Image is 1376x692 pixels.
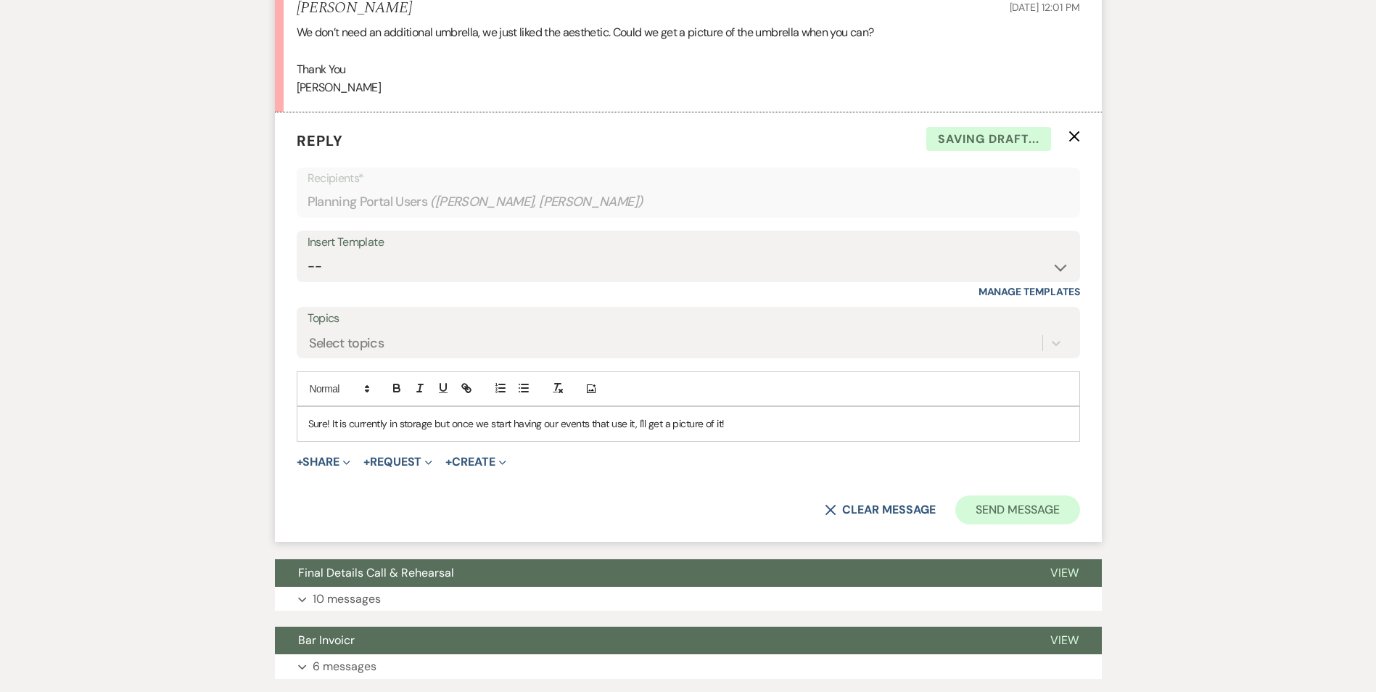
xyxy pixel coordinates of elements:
[275,587,1102,611] button: 10 messages
[297,131,343,150] span: Reply
[309,334,384,353] div: Select topics
[297,78,1080,97] p: [PERSON_NAME]
[445,456,452,468] span: +
[313,590,381,609] p: 10 messages
[926,127,1051,152] span: Saving draft...
[825,504,935,516] button: Clear message
[297,23,1080,42] p: We don’t need an additional umbrella, we just liked the aesthetic. Could we get a picture of the ...
[297,456,351,468] button: Share
[298,565,454,580] span: Final Details Call & Rehearsal
[308,232,1069,253] div: Insert Template
[363,456,432,468] button: Request
[297,456,303,468] span: +
[979,285,1080,298] a: Manage Templates
[955,495,1079,524] button: Send Message
[275,627,1027,654] button: Bar Invoicr
[308,188,1069,216] div: Planning Portal Users
[1027,627,1102,654] button: View
[298,633,355,648] span: Bar Invoicr
[308,308,1069,329] label: Topics
[1010,1,1080,14] span: [DATE] 12:01 PM
[1027,559,1102,587] button: View
[430,192,643,212] span: ( [PERSON_NAME], [PERSON_NAME] )
[275,559,1027,587] button: Final Details Call & Rehearsal
[297,60,1080,79] p: Thank You
[363,456,370,468] span: +
[308,169,1069,188] p: Recipients*
[313,657,376,676] p: 6 messages
[308,416,1068,432] p: Sure! It is currently in storage but once we start having our events that use it, I'll get a pict...
[1050,633,1079,648] span: View
[275,654,1102,679] button: 6 messages
[445,456,506,468] button: Create
[1050,565,1079,580] span: View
